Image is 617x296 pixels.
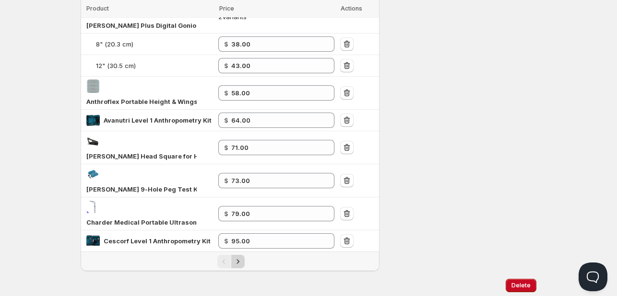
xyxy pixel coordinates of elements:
span: Cescorf Level 1 Anthropometry Kit [104,237,211,245]
div: Anthroflex Portable Height & Wingspan Kit [86,97,197,106]
div: Charder Medical Portable Ultrasonic Stadiometer HM250U [86,217,197,227]
input: 85.00 [231,173,320,188]
strong: $ [224,40,228,48]
strong: $ [224,177,228,184]
nav: Pagination [81,251,380,271]
div: Cescorf Level 1 Anthropometry Kit [104,236,211,246]
div: Holway Head Square for Height / Wingspan [86,151,197,161]
strong: $ [224,116,228,124]
strong: $ [224,89,228,97]
span: Avanutri Level 1 Anthropometry Kit [104,116,212,124]
input: 45.00 [231,36,320,52]
span: 8" (20.3 cm) [96,40,133,48]
input: 90.00 [231,140,320,155]
button: Delete [506,279,536,292]
span: Delete [511,282,531,289]
strong: $ [224,62,228,69]
input: 49.00 [231,58,320,73]
span: [PERSON_NAME] Plus Digital Goniometers [86,22,219,29]
span: Charder Medical Portable Ultrasonic Stadiometer HM250U [86,218,273,226]
strong: $ [224,144,228,151]
div: Jamar 9-Hole Peg Test Kit [86,184,197,194]
input: 110.00 [231,206,320,221]
iframe: Help Scout Beacon - Open [579,262,607,291]
span: [PERSON_NAME] Head Square for Height / Wingspan [86,152,252,160]
div: 12" (30.5 cm) [96,61,136,70]
span: Price [219,5,234,12]
input: 124.00 [231,233,320,249]
strong: $ [224,210,228,217]
div: Avanutri Level 1 Anthropometry Kit [104,115,212,125]
span: [PERSON_NAME] 9-Hole Peg Test Kit [86,185,202,193]
span: Actions [341,5,362,12]
button: Next [231,255,245,268]
div: 8" (20.3 cm) [96,39,133,49]
input: 86.00 [231,113,320,128]
input: 58.00 [231,85,320,101]
span: 12" (30.5 cm) [96,62,136,69]
span: Product [86,5,109,12]
strong: $ [224,237,228,245]
div: Jamar Plus Digital Goniometers [86,21,197,30]
span: Anthroflex Portable Height & Wingspan Kit [86,98,219,105]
